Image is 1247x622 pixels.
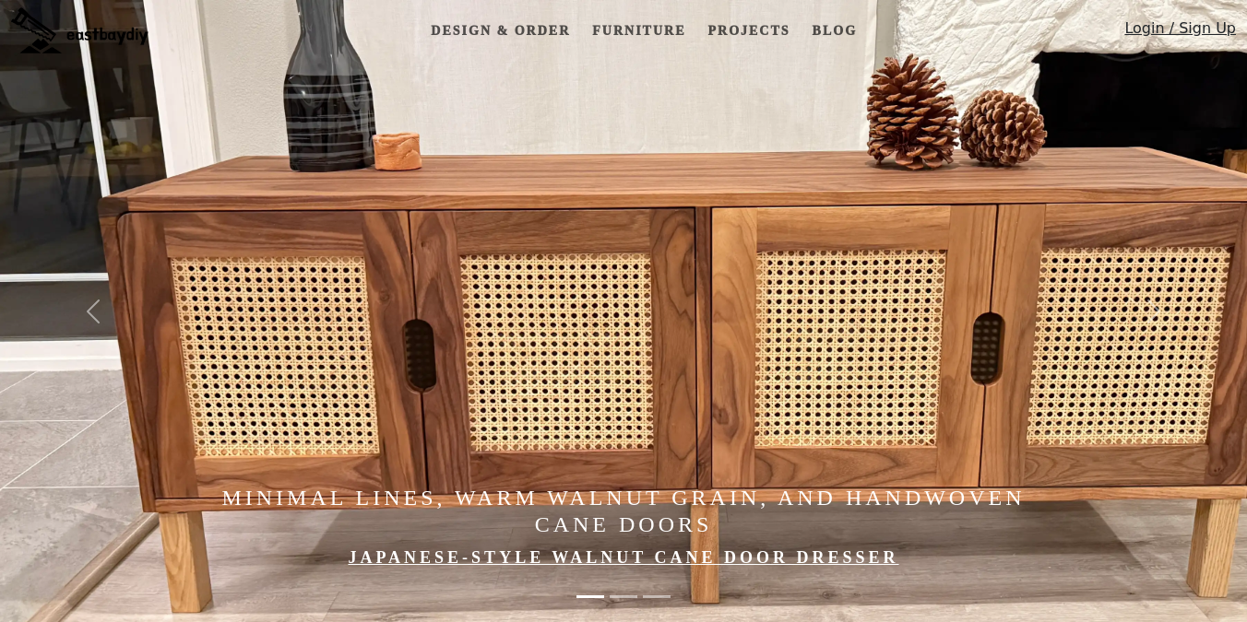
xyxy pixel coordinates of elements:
a: Japanese-style Walnut Cane Door Dresser [348,548,898,567]
img: eastbaydiy [11,7,148,53]
h4: Minimal Lines, Warm Walnut Grain, and Handwoven Cane Doors [187,485,1060,538]
button: Elevate Your Home with Handcrafted Japanese-Style Furniture [610,586,637,607]
a: Projects [700,14,797,48]
a: Design & Order [423,14,577,48]
button: Made in the Bay Area [643,586,671,607]
a: Blog [805,14,864,48]
a: Furniture [585,14,693,48]
button: Minimal Lines, Warm Walnut Grain, and Handwoven Cane Doors [576,586,604,607]
a: Login / Sign Up [1124,18,1236,48]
